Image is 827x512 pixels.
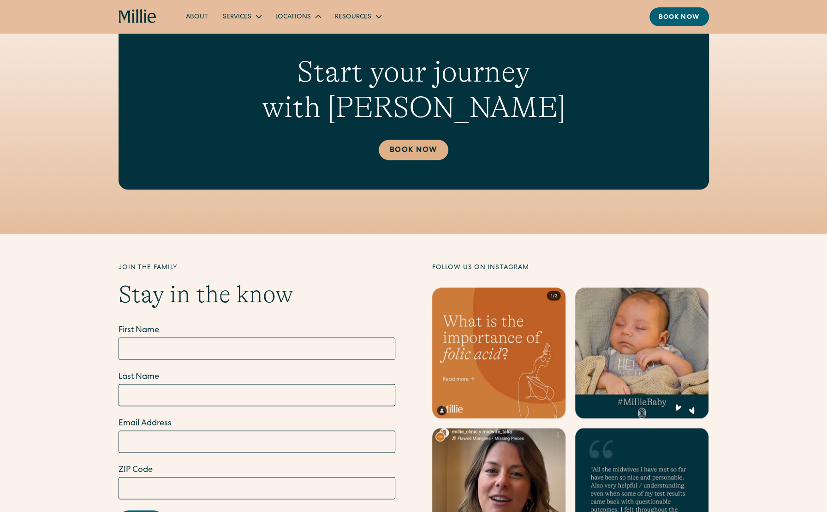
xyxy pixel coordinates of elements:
[649,7,709,26] a: Book now
[327,9,388,24] div: Resources
[223,12,251,22] div: Services
[275,12,311,22] div: Locations
[432,263,709,273] div: Follow us on Instagram
[379,140,448,160] a: Book Now
[335,12,371,22] div: Resources
[119,9,157,24] a: home
[119,371,395,383] label: Last Name
[268,9,327,24] div: Locations
[119,417,395,430] label: Email Address
[119,280,395,309] h2: Stay in the know
[659,13,700,23] div: Book now
[119,324,395,336] label: First Name
[215,9,268,24] div: Services
[119,464,395,476] label: ZIP Code
[237,54,591,125] h2: Start your journey with [PERSON_NAME]
[119,263,395,273] div: Join the family
[178,9,215,24] a: About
